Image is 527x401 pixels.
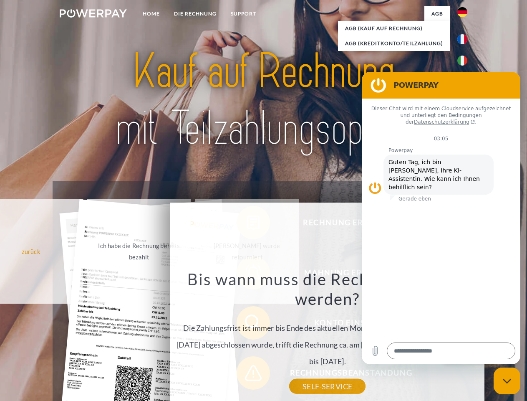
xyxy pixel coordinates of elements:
[136,6,167,21] a: Home
[494,368,520,394] iframe: Schaltfläche zum Öffnen des Messaging-Fensters; Konversation läuft
[338,21,450,36] a: AGB (Kauf auf Rechnung)
[289,379,366,394] a: SELF-SERVICE
[362,72,520,364] iframe: Messaging-Fenster
[175,269,480,386] div: Die Zahlungsfrist ist immer bis Ende des aktuellen Monats. Wenn die Bestellung z.B. am [DATE] abg...
[457,34,467,44] img: fr
[80,40,447,160] img: title-powerpay_de.svg
[457,7,467,17] img: de
[457,56,467,66] img: it
[167,6,224,21] a: DIE RECHNUNG
[175,269,480,309] h3: Bis wann muss die Rechnung bezahlt werden?
[424,6,450,21] a: agb
[338,36,450,51] a: AGB (Kreditkonto/Teilzahlung)
[224,6,263,21] a: SUPPORT
[60,9,127,18] img: logo-powerpay-white.svg
[92,240,186,263] div: Ich habe die Rechnung bereits bezahlt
